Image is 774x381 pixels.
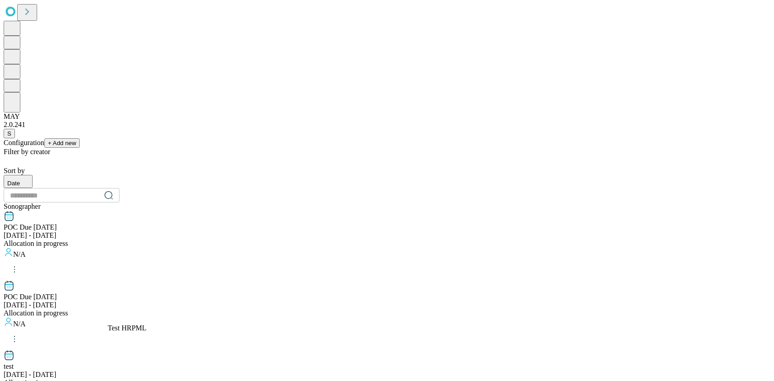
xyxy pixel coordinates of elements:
div: Test HRPML [108,324,147,332]
div: POC Due Feb 27 [4,293,770,301]
div: Allocation in progress [4,240,770,248]
div: [DATE] - [DATE] [4,371,770,379]
div: 2.0.241 [4,121,770,129]
div: Allocation in progress [4,309,770,317]
button: kebab-menu [4,328,25,350]
div: [DATE] - [DATE] [4,231,770,240]
span: Date [7,180,20,187]
div: MAY [4,113,770,121]
span: + Add new [48,140,76,146]
span: Configuration [4,139,44,146]
button: + Add new [44,138,80,148]
button: S [4,129,15,138]
button: kebab-menu [4,259,25,280]
div: Sonographer [4,202,770,211]
span: Sort by [4,167,25,174]
span: N/A [13,320,26,328]
span: S [7,130,11,137]
div: test [4,362,770,371]
div: POC Due Dec 30 [4,223,770,231]
div: [DATE] - [DATE] [4,301,770,309]
span: N/A [13,250,26,258]
button: Date [4,175,33,188]
span: Filter by creator [4,148,50,155]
